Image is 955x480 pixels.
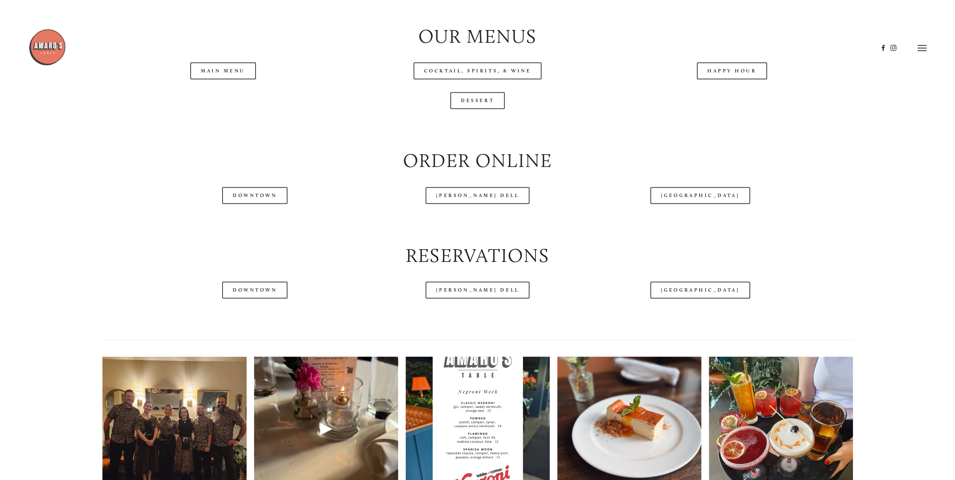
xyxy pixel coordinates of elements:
[426,281,530,298] a: [PERSON_NAME] Dell
[650,281,750,298] a: [GEOGRAPHIC_DATA]
[29,29,66,66] img: Amaro's Table
[102,242,853,269] h2: Reservations
[102,147,853,174] h2: Order Online
[426,187,530,204] a: [PERSON_NAME] Dell
[222,187,287,204] a: Downtown
[222,281,287,298] a: Downtown
[450,92,505,109] a: Dessert
[650,187,750,204] a: [GEOGRAPHIC_DATA]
